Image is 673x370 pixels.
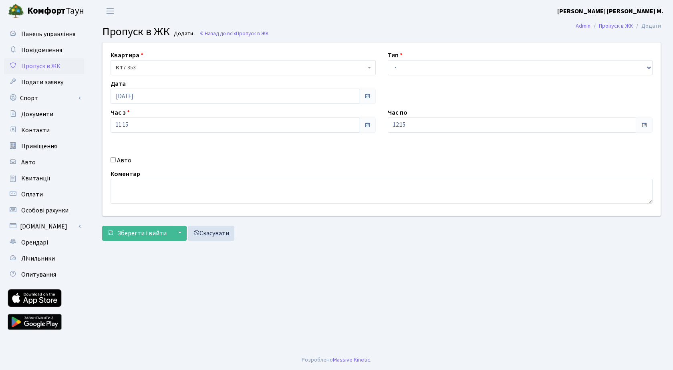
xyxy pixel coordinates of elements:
[21,110,53,119] span: Документи
[21,174,50,183] span: Квитанції
[557,6,663,16] a: [PERSON_NAME] [PERSON_NAME] М.
[111,60,376,75] span: <b>КТ</b>&nbsp;&nbsp;&nbsp;&nbsp;7-353
[27,4,66,17] b: Комфорт
[111,108,130,117] label: Час з
[4,74,84,90] a: Подати заявку
[172,30,195,37] small: Додати .
[564,18,673,34] nav: breadcrumb
[21,206,69,215] span: Особові рахунки
[576,22,590,30] a: Admin
[188,226,234,241] a: Скасувати
[21,158,36,167] span: Авто
[4,235,84,251] a: Орендарі
[557,7,663,16] b: [PERSON_NAME] [PERSON_NAME] М.
[21,270,56,279] span: Опитування
[388,51,403,60] label: Тип
[4,42,84,58] a: Повідомлення
[302,356,371,364] div: Розроблено .
[111,51,143,60] label: Квартира
[21,254,55,263] span: Лічильники
[117,156,131,165] label: Авто
[4,202,84,218] a: Особові рахунки
[21,142,57,151] span: Приміщення
[4,90,84,106] a: Спорт
[4,251,84,267] a: Лічильники
[21,62,60,71] span: Пропуск в ЖК
[4,218,84,235] a: [DOMAIN_NAME]
[111,169,140,179] label: Коментар
[21,238,48,247] span: Орендарі
[102,226,172,241] button: Зберегти і вийти
[8,3,24,19] img: logo.png
[21,78,63,87] span: Подати заявку
[27,4,84,18] span: Таун
[116,64,123,72] b: КТ
[333,356,370,364] a: Massive Kinetic
[4,138,84,154] a: Приміщення
[4,58,84,74] a: Пропуск в ЖК
[111,79,126,89] label: Дата
[102,24,170,40] span: Пропуск в ЖК
[21,46,62,55] span: Повідомлення
[4,170,84,186] a: Квитанції
[21,30,75,38] span: Панель управління
[199,30,269,37] a: Назад до всіхПропуск в ЖК
[4,267,84,283] a: Опитування
[4,186,84,202] a: Оплати
[4,122,84,138] a: Контакти
[4,154,84,170] a: Авто
[100,4,120,18] button: Переключити навігацію
[599,22,633,30] a: Пропуск в ЖК
[117,229,167,238] span: Зберегти і вийти
[21,190,43,199] span: Оплати
[388,108,407,117] label: Час по
[4,106,84,122] a: Документи
[236,30,269,37] span: Пропуск в ЖК
[4,26,84,42] a: Панель управління
[21,126,50,135] span: Контакти
[116,64,366,72] span: <b>КТ</b>&nbsp;&nbsp;&nbsp;&nbsp;7-353
[633,22,661,30] li: Додати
